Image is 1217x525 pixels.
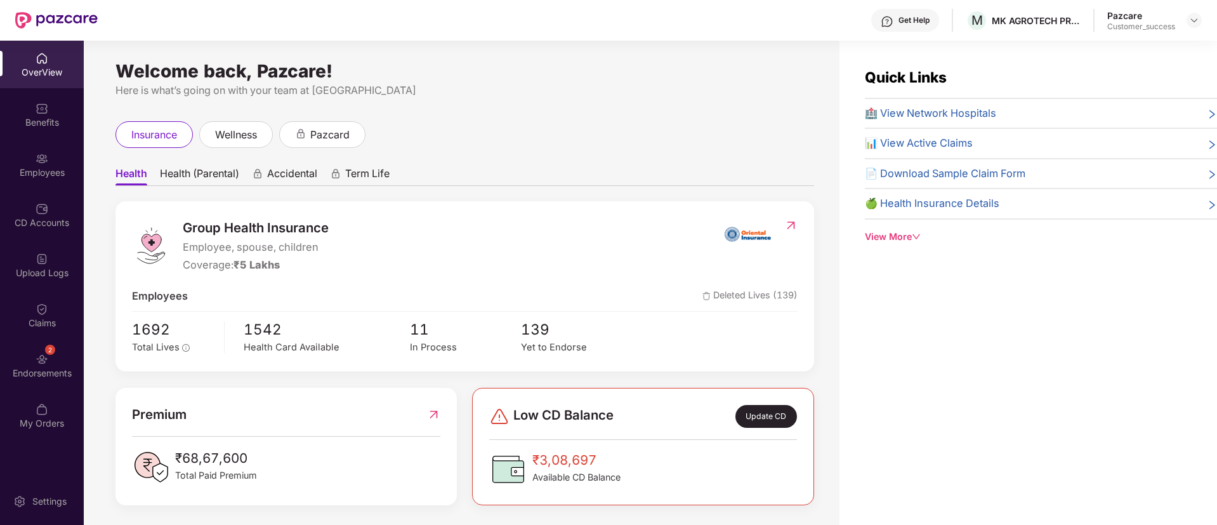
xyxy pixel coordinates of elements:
span: Group Health Insurance [183,218,329,238]
span: ₹68,67,600 [175,448,257,469]
img: svg+xml;base64,PHN2ZyBpZD0iRW1wbG95ZWVzIiB4bWxucz0iaHR0cDovL3d3dy53My5vcmcvMjAwMC9zdmciIHdpZHRoPS... [36,152,48,165]
div: MK AGROTECH PRIVATE LIMITED [992,15,1081,27]
div: 2 [45,345,55,355]
span: Quick Links [865,69,947,86]
div: animation [295,128,306,140]
span: ₹5 Lakhs [234,258,280,271]
img: CDBalanceIcon [489,450,527,488]
span: wellness [215,127,257,143]
img: svg+xml;base64,PHN2ZyBpZD0iQ2xhaW0iIHhtbG5zPSJodHRwOi8vd3d3LnczLm9yZy8yMDAwL3N2ZyIgd2lkdGg9IjIwIi... [36,303,48,316]
div: View More [865,230,1217,244]
span: Accidental [267,167,317,185]
span: pazcard [310,127,350,143]
img: svg+xml;base64,PHN2ZyBpZD0iQ0RfQWNjb3VudHMiIGRhdGEtbmFtZT0iQ0QgQWNjb3VudHMiIHhtbG5zPSJodHRwOi8vd3... [36,203,48,215]
div: Welcome back, Pazcare! [115,66,814,76]
span: Total Lives [132,342,180,353]
span: Low CD Balance [513,405,614,428]
div: Update CD [735,405,797,428]
span: down [912,232,921,241]
div: Customer_success [1107,22,1175,32]
div: Health Card Available [244,340,410,355]
span: 11 [410,318,521,341]
span: 139 [521,318,632,341]
img: svg+xml;base64,PHN2ZyBpZD0iVXBsb2FkX0xvZ3MiIGRhdGEtbmFtZT0iVXBsb2FkIExvZ3MiIHhtbG5zPSJodHRwOi8vd3... [36,253,48,265]
span: right [1207,108,1217,122]
span: right [1207,138,1217,152]
span: 1542 [244,318,410,341]
div: Pazcare [1107,10,1175,22]
img: PaidPremiumIcon [132,448,170,486]
span: info-circle [182,344,190,352]
img: svg+xml;base64,PHN2ZyBpZD0iU2V0dGluZy0yMHgyMCIgeG1sbnM9Imh0dHA6Ly93d3cudzMub3JnLzIwMDAvc3ZnIiB3aW... [13,495,26,508]
div: animation [252,168,263,180]
span: 🏥 View Network Hospitals [865,105,996,122]
img: deleteIcon [702,292,711,300]
span: right [1207,198,1217,212]
span: 1692 [132,318,215,341]
div: Here is what’s going on with your team at [GEOGRAPHIC_DATA] [115,83,814,98]
img: RedirectIcon [427,404,440,425]
div: Coverage: [183,257,329,274]
span: Term Life [345,167,390,185]
img: svg+xml;base64,PHN2ZyBpZD0iQmVuZWZpdHMiIHhtbG5zPSJodHRwOi8vd3d3LnczLm9yZy8yMDAwL3N2ZyIgd2lkdGg9Ij... [36,102,48,115]
img: RedirectIcon [784,219,798,232]
span: 📄 Download Sample Claim Form [865,166,1025,182]
span: Health [115,167,147,185]
img: svg+xml;base64,PHN2ZyBpZD0iTXlfT3JkZXJzIiBkYXRhLW5hbWU9Ik15IE9yZGVycyIgeG1sbnM9Imh0dHA6Ly93d3cudz... [36,403,48,416]
div: Yet to Endorse [521,340,632,355]
span: right [1207,168,1217,182]
span: 🍏 Health Insurance Details [865,196,999,212]
div: animation [330,168,341,180]
span: Employee, spouse, children [183,239,329,256]
span: Employees [132,288,188,305]
img: svg+xml;base64,PHN2ZyBpZD0iRGFuZ2VyLTMyeDMyIiB4bWxucz0iaHR0cDovL3d3dy53My5vcmcvMjAwMC9zdmciIHdpZH... [489,406,510,427]
div: Get Help [898,15,930,25]
img: New Pazcare Logo [15,12,98,29]
span: ₹3,08,697 [532,450,621,470]
span: Total Paid Premium [175,469,257,482]
span: Health (Parental) [160,167,239,185]
span: Available CD Balance [532,470,621,484]
img: logo [132,227,170,265]
span: Premium [132,404,187,425]
img: svg+xml;base64,PHN2ZyBpZD0iSG9tZSIgeG1sbnM9Imh0dHA6Ly93d3cudzMub3JnLzIwMDAvc3ZnIiB3aWR0aD0iMjAiIG... [36,52,48,65]
span: 📊 View Active Claims [865,135,973,152]
div: Settings [29,495,70,508]
img: svg+xml;base64,PHN2ZyBpZD0iRHJvcGRvd24tMzJ4MzIiIHhtbG5zPSJodHRwOi8vd3d3LnczLm9yZy8yMDAwL3N2ZyIgd2... [1189,15,1199,25]
span: insurance [131,127,177,143]
div: In Process [410,340,521,355]
img: svg+xml;base64,PHN2ZyBpZD0iSGVscC0zMngzMiIgeG1sbnM9Imh0dHA6Ly93d3cudzMub3JnLzIwMDAvc3ZnIiB3aWR0aD... [881,15,893,28]
span: M [971,13,983,28]
img: insurerIcon [724,218,772,249]
img: svg+xml;base64,PHN2ZyBpZD0iRW5kb3JzZW1lbnRzIiB4bWxucz0iaHR0cDovL3d3dy53My5vcmcvMjAwMC9zdmciIHdpZH... [36,353,48,366]
span: Deleted Lives (139) [702,288,798,305]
